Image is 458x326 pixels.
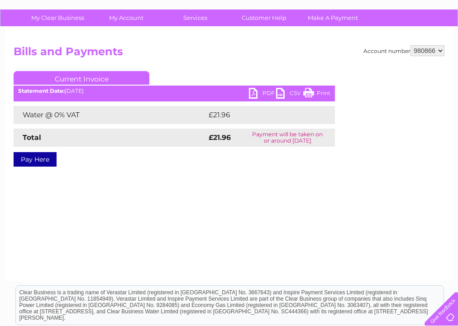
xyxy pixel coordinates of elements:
a: Blog [379,38,392,45]
a: Services [158,10,233,26]
td: £21.96 [206,106,316,124]
a: Log out [428,38,449,45]
div: Account number [363,45,444,56]
a: Pay Here [14,152,57,167]
a: Energy [321,38,341,45]
b: Statement Date: [18,87,65,94]
a: Print [303,88,330,101]
a: 0333 014 3131 [287,5,350,16]
a: CSV [276,88,303,101]
strong: £21.96 [209,133,231,142]
a: Telecoms [347,38,374,45]
img: logo.png [16,24,62,51]
strong: Total [23,133,41,142]
a: Current Invoice [14,71,149,85]
td: Water @ 0% VAT [14,106,206,124]
a: Customer Help [227,10,301,26]
td: Payment will be taken on or around [DATE] [240,129,335,147]
h2: Bills and Payments [14,45,444,62]
a: Make A Payment [296,10,370,26]
a: My Clear Business [20,10,95,26]
a: Water [299,38,316,45]
div: [DATE] [14,88,335,94]
a: My Account [89,10,164,26]
a: Contact [398,38,420,45]
a: PDF [249,88,276,101]
div: Clear Business is a trading name of Verastar Limited (registered in [GEOGRAPHIC_DATA] No. 3667643... [16,5,444,44]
